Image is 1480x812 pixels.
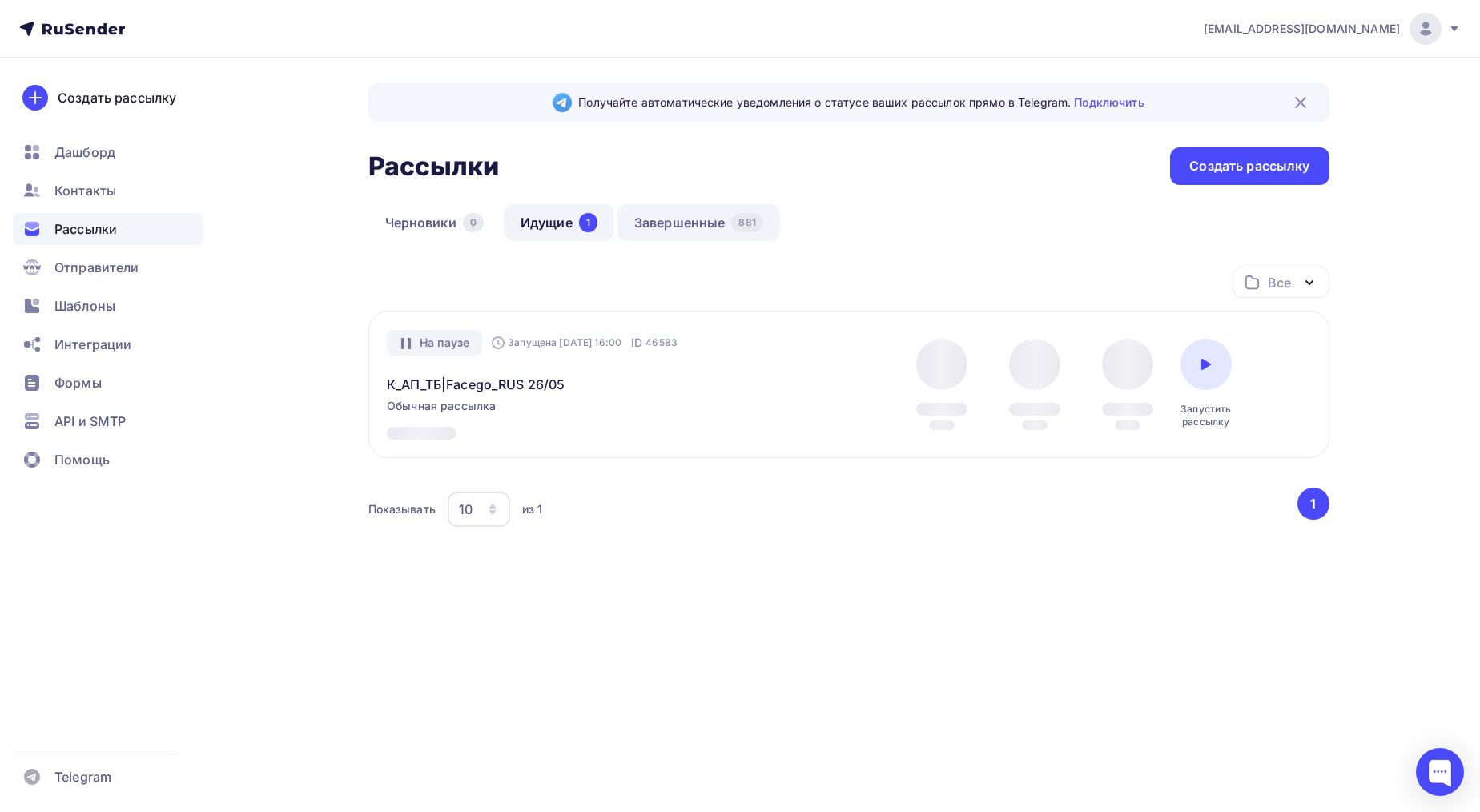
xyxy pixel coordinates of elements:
button: Go to page 1 [1297,488,1329,520]
span: Контакты [54,181,116,200]
div: 10 [459,500,473,519]
a: Идущие1 [504,204,614,241]
a: Контакты [13,175,203,207]
span: 46583 [645,335,678,351]
a: Подключить [1074,95,1144,109]
div: 881 [731,213,762,232]
span: Получайте автоматические уведомления о статусе ваших рассылок прямо в Telegram. [578,94,1144,111]
a: Шаблоны [13,290,203,322]
div: из 1 [522,501,543,517]
div: Запущена [DATE] 16:00 [492,336,621,349]
a: К_АП_ТБ|Facego_RUS 26/05 [387,375,565,394]
span: Отправители [54,258,139,277]
span: Рассылки [54,219,117,239]
span: Telegram [54,767,111,786]
ul: Pagination [1294,488,1329,520]
span: Интеграции [54,335,131,354]
h2: Рассылки [368,151,500,183]
span: Помощь [54,450,110,469]
span: Формы [54,373,102,392]
a: Рассылки [13,213,203,245]
span: Дашборд [54,143,115,162]
a: Дашборд [13,136,203,168]
div: Все [1268,273,1290,292]
a: Завершенные881 [617,204,780,241]
span: [EMAIL_ADDRESS][DOMAIN_NAME] [1204,21,1400,37]
div: Показывать [368,501,436,517]
div: 0 [463,213,484,232]
div: На паузе [387,330,482,356]
button: 10 [447,491,511,528]
span: ID [631,335,642,351]
a: Черновики0 [368,204,501,241]
div: Создать рассылку [58,88,176,107]
div: 1 [579,213,597,232]
img: Telegram [553,93,572,112]
span: Обычная рассылка [387,398,496,414]
span: Шаблоны [54,296,115,316]
div: Создать рассылку [1189,157,1309,175]
button: Все [1233,267,1329,298]
a: [EMAIL_ADDRESS][DOMAIN_NAME] [1204,13,1461,45]
a: Отправители [13,251,203,283]
a: Формы [13,367,203,399]
span: API и SMTP [54,412,126,431]
div: Запустить рассылку [1180,403,1232,428]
